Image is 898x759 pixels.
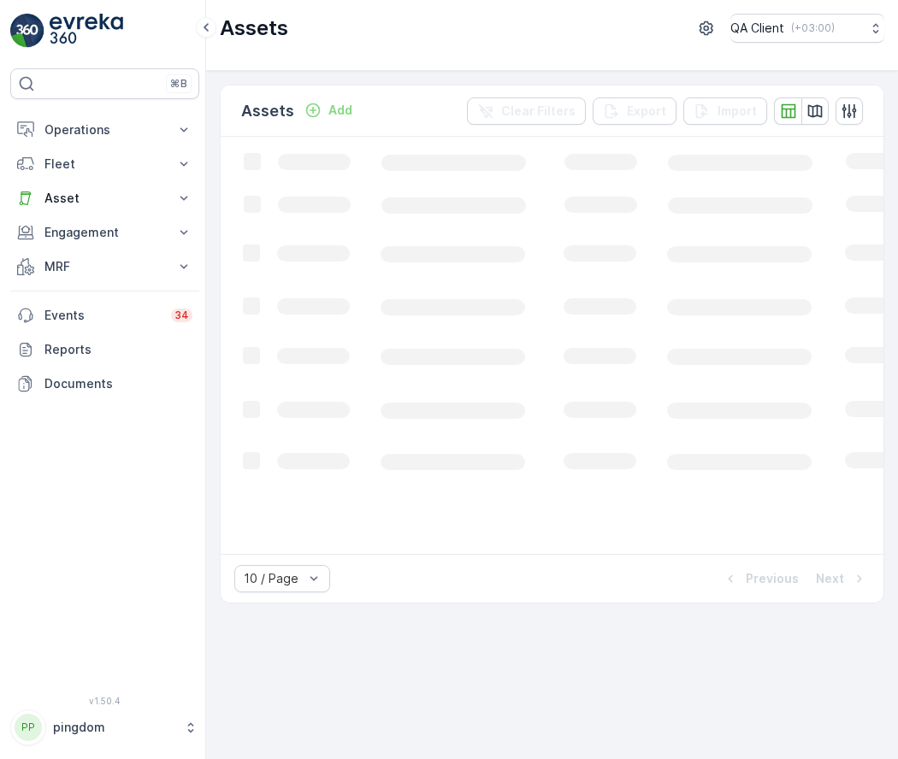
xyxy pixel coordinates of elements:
[15,714,42,741] div: PP
[10,147,199,181] button: Fleet
[814,568,870,589] button: Next
[627,103,666,120] p: Export
[746,570,799,587] p: Previous
[298,100,359,121] button: Add
[10,367,199,401] a: Documents
[53,719,175,736] p: pingdom
[10,250,199,284] button: MRF
[44,341,192,358] p: Reports
[10,113,199,147] button: Operations
[50,14,123,48] img: logo_light-DOdMpM7g.png
[10,14,44,48] img: logo
[10,298,199,332] a: Events34
[816,570,844,587] p: Next
[44,375,192,392] p: Documents
[44,224,165,241] p: Engagement
[791,21,835,35] p: ( +03:00 )
[10,215,199,250] button: Engagement
[328,102,352,119] p: Add
[501,103,576,120] p: Clear Filters
[467,97,586,125] button: Clear Filters
[10,709,199,745] button: PPpingdom
[730,20,784,37] p: QA Client
[44,258,165,275] p: MRF
[730,14,884,43] button: QA Client(+03:00)
[718,103,757,120] p: Import
[10,181,199,215] button: Asset
[44,307,161,324] p: Events
[220,15,288,42] p: Assets
[10,696,199,706] span: v 1.50.4
[44,121,165,138] p: Operations
[241,99,294,123] p: Assets
[170,77,187,91] p: ⌘B
[44,156,165,173] p: Fleet
[593,97,676,125] button: Export
[44,190,165,207] p: Asset
[174,309,189,322] p: 34
[10,332,199,367] a: Reports
[720,568,801,589] button: Previous
[683,97,767,125] button: Import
